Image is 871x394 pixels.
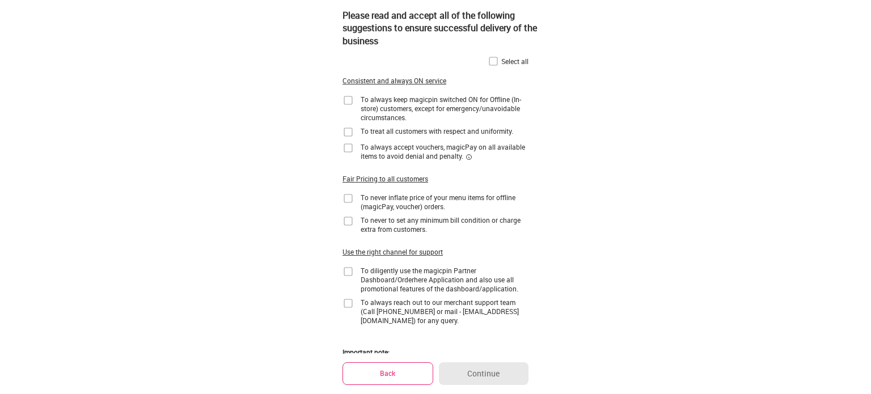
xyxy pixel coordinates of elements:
div: To never to set any minimum bill condition or charge extra from customers. [361,215,528,234]
button: Back [343,362,433,384]
div: Select all [501,57,528,66]
div: Consistent and always ON service [343,76,446,86]
div: To always accept vouchers, magicPay on all available items to avoid denial and penalty. [361,142,528,160]
img: home-delivery-unchecked-checkbox-icon.f10e6f61.svg [343,298,354,309]
div: To never inflate price of your menu items for offline (magicPay, voucher) orders. [361,193,528,211]
img: home-delivery-unchecked-checkbox-icon.f10e6f61.svg [343,193,354,204]
div: To always reach out to our merchant support team (Call [PHONE_NUMBER] or mail - [EMAIL_ADDRESS][D... [361,298,528,325]
div: Fair Pricing to all customers [343,174,428,184]
div: Important note: [343,348,390,357]
div: To treat all customers with respect and uniformity. [361,126,513,135]
img: informationCircleBlack.2195f373.svg [466,154,472,160]
button: Continue [439,362,528,385]
img: home-delivery-unchecked-checkbox-icon.f10e6f61.svg [343,266,354,277]
div: To always keep magicpin switched ON for Offline (In-store) customers, except for emergency/unavoi... [361,95,528,122]
div: To diligently use the magicpin Partner Dashboard/Orderhere Application and also use all promotion... [361,266,528,293]
div: Use the right channel for support [343,247,443,257]
img: home-delivery-unchecked-checkbox-icon.f10e6f61.svg [343,126,354,138]
img: home-delivery-unchecked-checkbox-icon.f10e6f61.svg [488,56,499,67]
img: home-delivery-unchecked-checkbox-icon.f10e6f61.svg [343,142,354,154]
img: home-delivery-unchecked-checkbox-icon.f10e6f61.svg [343,95,354,106]
img: home-delivery-unchecked-checkbox-icon.f10e6f61.svg [343,215,354,227]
